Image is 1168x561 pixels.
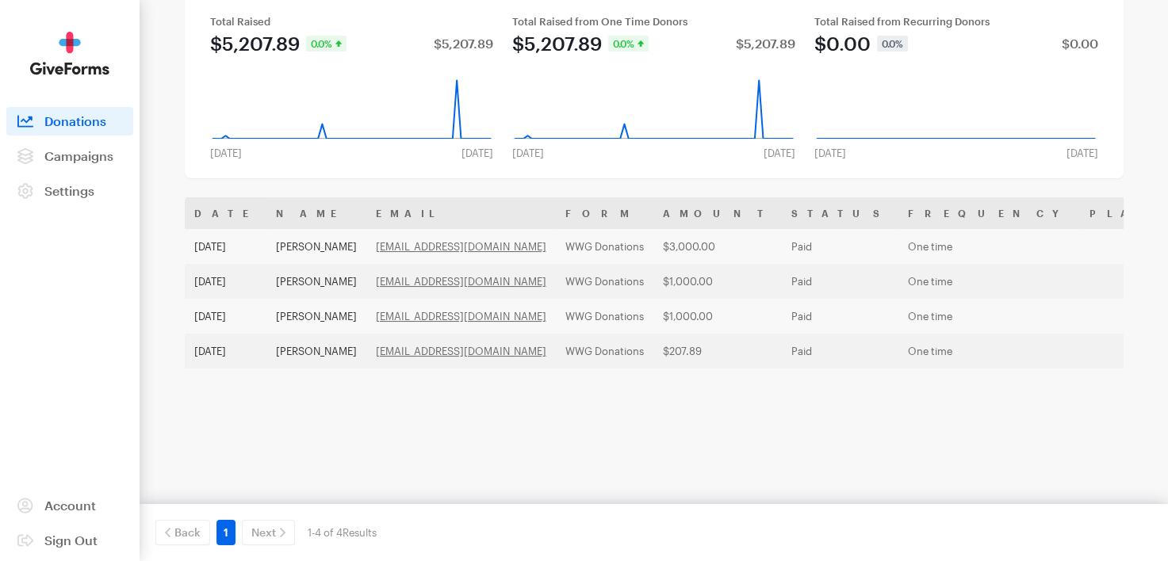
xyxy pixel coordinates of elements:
div: [DATE] [452,147,503,159]
th: Form [556,197,653,229]
td: WWG Donations [556,229,653,264]
a: [EMAIL_ADDRESS][DOMAIN_NAME] [376,345,546,357]
td: Paid [782,299,898,334]
td: [PERSON_NAME] [266,334,366,368]
td: [PERSON_NAME] [266,264,366,299]
img: GiveForms [30,32,109,75]
td: $3,000.00 [653,229,782,264]
td: $1,000.00 [653,299,782,334]
div: 0.0% [306,36,347,52]
div: Total Raised from One Time Donors [512,15,795,28]
a: Campaigns [6,142,133,170]
td: [DATE] [185,299,266,334]
span: Results [343,526,377,539]
div: $5,207.89 [512,34,602,53]
td: WWG Donations [556,264,653,299]
div: $5,207.89 [736,37,795,50]
td: Paid [782,229,898,264]
div: [DATE] [1056,147,1107,159]
a: Sign Out [6,526,133,555]
div: 0.0% [877,36,908,52]
div: $0.00 [1061,37,1097,50]
div: $0.00 [814,34,871,53]
div: $5,207.89 [434,37,493,50]
th: Date [185,197,266,229]
td: Paid [782,264,898,299]
th: Email [366,197,556,229]
div: 0.0% [608,36,649,52]
td: $207.89 [653,334,782,368]
span: Account [44,498,96,513]
td: One time [898,229,1080,264]
td: One time [898,299,1080,334]
td: [DATE] [185,229,266,264]
td: Paid [782,334,898,368]
th: Name [266,197,366,229]
span: Campaigns [44,148,113,163]
span: Donations [44,113,106,128]
a: [EMAIL_ADDRESS][DOMAIN_NAME] [376,240,546,253]
div: [DATE] [754,147,805,159]
div: [DATE] [503,147,553,159]
div: Total Raised from Recurring Donors [814,15,1097,28]
td: [DATE] [185,264,266,299]
td: [DATE] [185,334,266,368]
td: WWG Donations [556,299,653,334]
a: Account [6,491,133,520]
a: [EMAIL_ADDRESS][DOMAIN_NAME] [376,275,546,288]
span: Settings [44,183,94,198]
td: $1,000.00 [653,264,782,299]
a: Settings [6,177,133,205]
td: One time [898,334,1080,368]
th: Amount [653,197,782,229]
a: Donations [6,107,133,135]
a: [EMAIL_ADDRESS][DOMAIN_NAME] [376,310,546,322]
div: [DATE] [805,147,856,159]
div: $5,207.89 [210,34,300,53]
td: [PERSON_NAME] [266,299,366,334]
div: [DATE] [201,147,251,159]
td: [PERSON_NAME] [266,229,366,264]
div: 1-4 of 4 [308,520,377,545]
td: One time [898,264,1080,299]
th: Frequency [898,197,1080,229]
th: Status [782,197,898,229]
td: WWG Donations [556,334,653,368]
span: Sign Out [44,532,98,548]
div: Total Raised [210,15,493,28]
